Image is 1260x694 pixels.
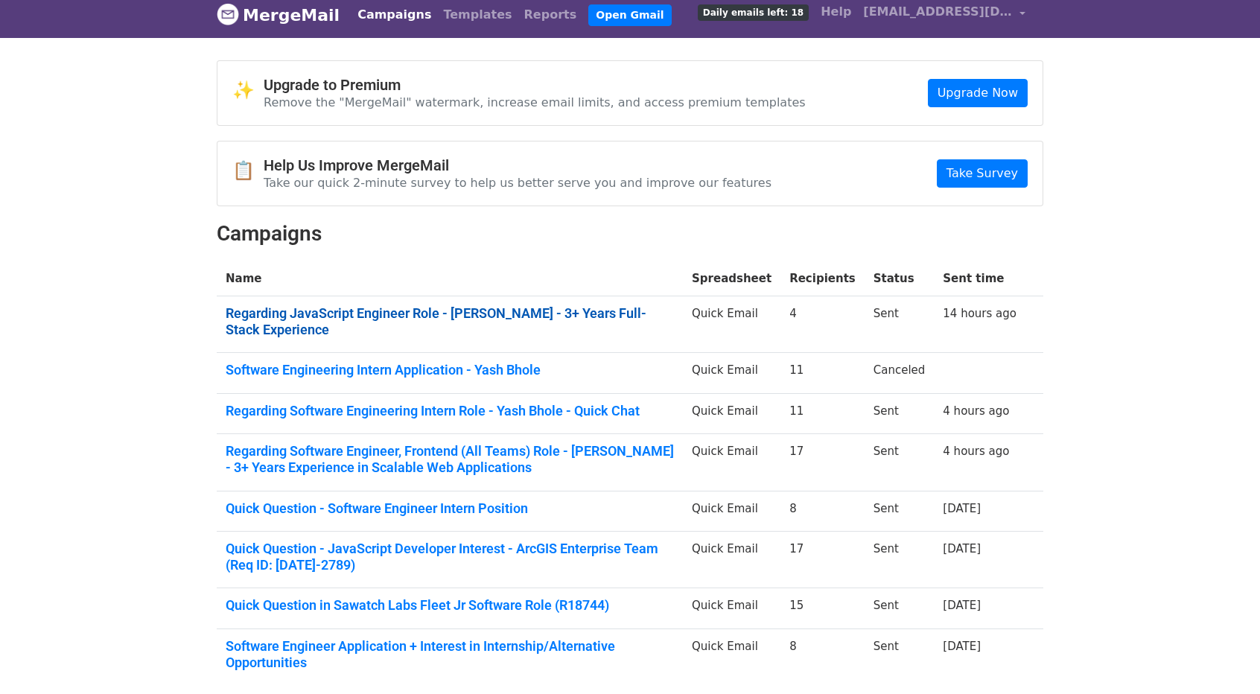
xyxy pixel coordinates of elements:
td: Sent [865,588,935,629]
th: Name [217,261,683,296]
span: ✨ [232,80,264,101]
a: Quick Question - JavaScript Developer Interest - ArcGIS Enterprise Team (Req ID: [DATE]-2789) [226,541,674,573]
th: Recipients [780,261,865,296]
td: 15 [780,588,865,629]
td: Quick Email [683,353,780,394]
td: Sent [865,434,935,491]
a: [DATE] [943,599,981,612]
td: 4 [780,296,865,353]
td: 17 [780,434,865,491]
a: Software Engineer Application + Interest in Internship/Alternative Opportunities [226,638,674,670]
td: Sent [865,296,935,353]
td: Sent [865,532,935,588]
a: 4 hours ago [943,404,1009,418]
th: Sent time [934,261,1025,296]
a: Open Gmail [588,4,671,26]
a: 14 hours ago [943,307,1016,320]
a: Take Survey [937,159,1028,188]
a: Quick Question - Software Engineer Intern Position [226,500,674,517]
td: 17 [780,532,865,588]
a: Regarding Software Engineer, Frontend (All Teams) Role - [PERSON_NAME] - 3+ Years Experience in S... [226,443,674,475]
td: 11 [780,393,865,434]
img: MergeMail logo [217,3,239,25]
td: Sent [865,491,935,532]
a: 4 hours ago [943,445,1009,458]
a: Regarding JavaScript Engineer Role - [PERSON_NAME] - 3+ Years Full-Stack Experience [226,305,674,337]
td: 11 [780,353,865,394]
a: Upgrade Now [928,79,1028,107]
span: Daily emails left: 18 [698,4,809,21]
iframe: Chat Widget [1186,623,1260,694]
td: Quick Email [683,393,780,434]
td: Quick Email [683,532,780,588]
a: Quick Question in Sawatch Labs Fleet Jr Software Role (R18744) [226,597,674,614]
td: Quick Email [683,588,780,629]
td: Canceled [865,353,935,394]
h4: Help Us Improve MergeMail [264,156,771,174]
td: 8 [780,491,865,532]
td: Quick Email [683,629,780,686]
a: [DATE] [943,640,981,653]
td: Quick Email [683,296,780,353]
a: Regarding Software Engineering Intern Role - Yash Bhole - Quick Chat [226,403,674,419]
td: Quick Email [683,434,780,491]
p: Remove the "MergeMail" watermark, increase email limits, and access premium templates [264,95,806,110]
a: Software Engineering Intern Application - Yash Bhole [226,362,674,378]
span: 📋 [232,160,264,182]
a: [DATE] [943,502,981,515]
td: Quick Email [683,491,780,532]
h2: Campaigns [217,221,1043,246]
td: Sent [865,629,935,686]
th: Spreadsheet [683,261,780,296]
td: 8 [780,629,865,686]
td: Sent [865,393,935,434]
a: [DATE] [943,542,981,555]
th: Status [865,261,935,296]
p: Take our quick 2-minute survey to help us better serve you and improve our features [264,175,771,191]
span: [EMAIL_ADDRESS][DOMAIN_NAME] [863,3,1012,21]
h4: Upgrade to Premium [264,76,806,94]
